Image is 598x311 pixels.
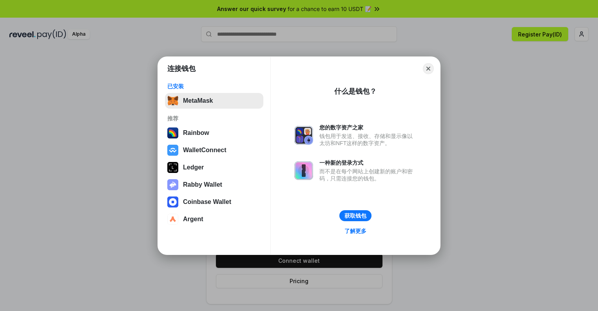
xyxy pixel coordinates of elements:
button: Rainbow [165,125,263,141]
button: WalletConnect [165,142,263,158]
div: 什么是钱包？ [334,87,377,96]
img: svg+xml,%3Csvg%20xmlns%3D%22http%3A%2F%2Fwww.w3.org%2F2000%2Fsvg%22%20width%3D%2228%22%20height%3... [167,162,178,173]
div: Rabby Wallet [183,181,222,188]
div: 您的数字资产之家 [319,124,417,131]
button: 获取钱包 [339,210,371,221]
button: MetaMask [165,93,263,109]
div: 一种新的登录方式 [319,159,417,166]
div: Argent [183,216,203,223]
div: 推荐 [167,115,261,122]
div: 钱包用于发送、接收、存储和显示像以太坊和NFT这样的数字资产。 [319,133,417,147]
div: Coinbase Wallet [183,198,231,206]
img: svg+xml,%3Csvg%20width%3D%22120%22%20height%3D%22120%22%20viewBox%3D%220%200%20120%20120%22%20fil... [167,127,178,138]
img: svg+xml,%3Csvg%20width%3D%2228%22%20height%3D%2228%22%20viewBox%3D%220%200%2028%2028%22%20fill%3D... [167,214,178,225]
div: MetaMask [183,97,213,104]
img: svg+xml,%3Csvg%20xmlns%3D%22http%3A%2F%2Fwww.w3.org%2F2000%2Fsvg%22%20fill%3D%22none%22%20viewBox... [294,126,313,145]
button: Ledger [165,160,263,175]
a: 了解更多 [340,226,371,236]
button: Rabby Wallet [165,177,263,193]
img: svg+xml,%3Csvg%20fill%3D%22none%22%20height%3D%2233%22%20viewBox%3D%220%200%2035%2033%22%20width%... [167,95,178,106]
img: svg+xml,%3Csvg%20width%3D%2228%22%20height%3D%2228%22%20viewBox%3D%220%200%2028%2028%22%20fill%3D... [167,145,178,156]
div: Rainbow [183,129,209,136]
button: Argent [165,211,263,227]
div: 已安装 [167,83,261,90]
div: WalletConnect [183,147,227,154]
button: Close [423,63,434,74]
h1: 连接钱包 [167,64,196,73]
div: 了解更多 [344,227,366,235]
div: 获取钱包 [344,212,366,219]
div: Ledger [183,164,204,171]
button: Coinbase Wallet [165,194,263,210]
img: svg+xml,%3Csvg%20width%3D%2228%22%20height%3D%2228%22%20viewBox%3D%220%200%2028%2028%22%20fill%3D... [167,196,178,207]
img: svg+xml,%3Csvg%20xmlns%3D%22http%3A%2F%2Fwww.w3.org%2F2000%2Fsvg%22%20fill%3D%22none%22%20viewBox... [294,161,313,180]
img: svg+xml,%3Csvg%20xmlns%3D%22http%3A%2F%2Fwww.w3.org%2F2000%2Fsvg%22%20fill%3D%22none%22%20viewBox... [167,179,178,190]
div: 而不是在每个网站上创建新的账户和密码，只需连接您的钱包。 [319,168,417,182]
